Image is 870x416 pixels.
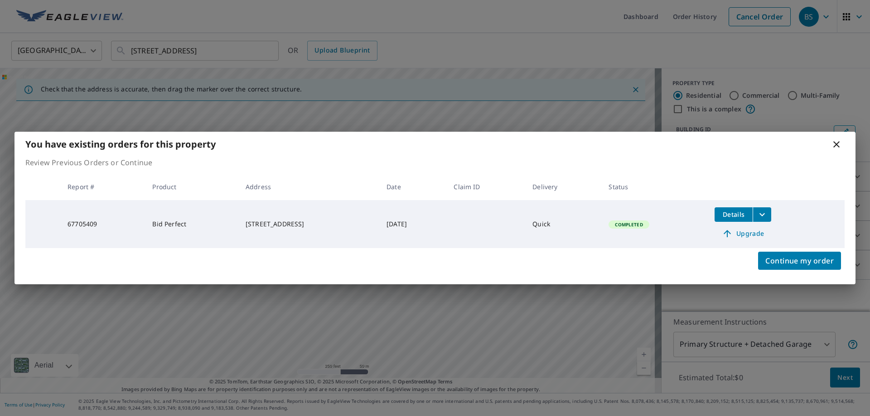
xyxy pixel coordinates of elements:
button: filesDropdownBtn-67705409 [753,207,771,222]
span: Completed [609,221,648,228]
span: Upgrade [720,228,766,239]
p: Review Previous Orders or Continue [25,157,845,168]
th: Date [379,173,446,200]
span: Details [720,210,747,219]
button: Continue my order [758,252,841,270]
th: Delivery [525,173,601,200]
b: You have existing orders for this property [25,138,216,150]
th: Claim ID [446,173,525,200]
td: [DATE] [379,200,446,248]
td: 67705409 [60,200,145,248]
th: Product [145,173,238,200]
a: Upgrade [715,226,771,241]
button: detailsBtn-67705409 [715,207,753,222]
th: Status [601,173,707,200]
td: Bid Perfect [145,200,238,248]
th: Report # [60,173,145,200]
div: [STREET_ADDRESS] [246,220,372,229]
span: Continue my order [765,254,834,267]
th: Address [238,173,379,200]
td: Quick [525,200,601,248]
